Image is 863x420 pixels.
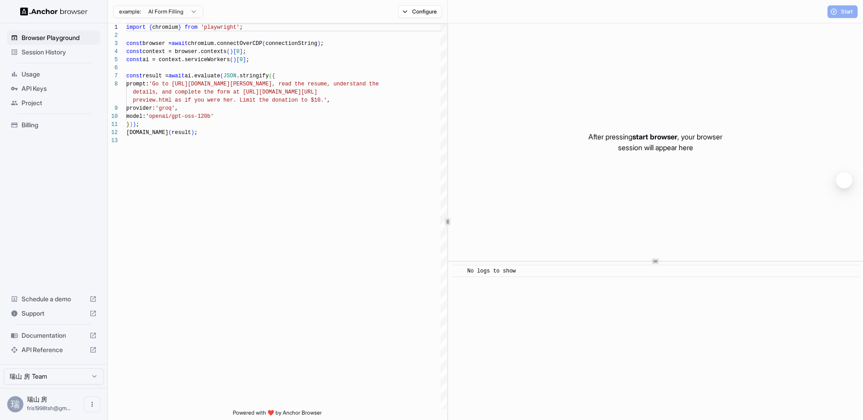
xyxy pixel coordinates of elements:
span: const [126,57,142,63]
span: ai.evaluate [185,73,220,79]
span: [DOMAIN_NAME][URL] [259,89,317,95]
span: , [175,105,178,112]
span: fris1998tsh@gmail.com [27,405,71,411]
span: [DOMAIN_NAME] [126,130,169,136]
span: start browser [632,132,677,141]
span: await [172,40,188,47]
span: chromium [152,24,178,31]
span: API Reference [22,345,86,354]
span: [ [233,49,236,55]
span: ; [240,24,243,31]
span: ) [129,121,133,128]
div: Billing [7,118,100,132]
div: Session History [7,45,100,59]
div: 12 [108,129,118,137]
div: 13 [108,137,118,145]
span: ( [220,73,223,79]
div: 11 [108,121,118,129]
span: 0 [236,49,240,55]
span: result = [142,73,169,79]
span: ) [230,49,233,55]
div: 7 [108,72,118,80]
span: preview.html as if you were her. Limit the donatio [133,97,294,103]
span: ) [233,57,236,63]
div: 瑞 [7,396,23,412]
span: 'openai/gpt-oss-120b' [146,113,214,120]
span: ) [133,121,136,128]
span: context = browser.contexts [142,49,227,55]
span: Powered with ❤️ by Anchor Browser [233,409,322,420]
span: ai = context.serviceWorkers [142,57,230,63]
div: Documentation [7,328,100,343]
span: ​ [456,267,461,276]
span: ; [246,57,249,63]
span: ( [230,57,233,63]
span: n to $10.' [294,97,327,103]
span: ( [227,49,230,55]
span: result [172,130,191,136]
span: 0 [240,57,243,63]
span: prompt: [126,81,149,87]
div: 6 [108,64,118,72]
span: example: [119,8,141,15]
span: const [126,49,142,55]
span: 瑞山 房 [27,395,47,403]
span: const [126,73,142,79]
span: ( [169,130,172,136]
span: provider: [126,105,156,112]
span: Browser Playground [22,33,97,42]
span: 'Go to [URL][DOMAIN_NAME][PERSON_NAME], re [149,81,285,87]
span: model: [126,113,146,120]
span: ; [243,49,246,55]
span: details, and complete the form at [URL] [133,89,259,95]
div: Support [7,306,100,321]
span: } [126,121,129,128]
span: const [126,40,142,47]
span: ; [136,121,139,128]
span: , [327,97,330,103]
span: ] [240,49,243,55]
span: ; [194,130,197,136]
span: ad the resume, understand the [285,81,379,87]
div: 4 [108,48,118,56]
span: browser = [142,40,172,47]
span: { [149,24,152,31]
span: .stringify [236,73,269,79]
span: 'playwright' [201,24,240,31]
div: 9 [108,104,118,112]
span: ) [191,130,194,136]
span: { [272,73,275,79]
span: Session History [22,48,97,57]
p: After pressing , your browser session will appear here [588,131,722,153]
span: Support [22,309,86,318]
span: [ [236,57,240,63]
button: Open menu [84,396,100,412]
div: 5 [108,56,118,64]
div: 1 [108,23,118,31]
span: ) [317,40,320,47]
span: ; [320,40,324,47]
span: 'groq' [156,105,175,112]
div: 3 [108,40,118,48]
span: connectionString [266,40,317,47]
div: 10 [108,112,118,121]
span: Billing [22,121,97,130]
span: No logs to show [467,268,516,274]
span: chromium.connectOverCDP [188,40,262,47]
div: Project [7,96,100,110]
div: 2 [108,31,118,40]
span: ] [243,57,246,63]
span: JSON [223,73,236,79]
div: API Reference [7,343,100,357]
span: Schedule a demo [22,295,86,304]
button: Configure [398,5,442,18]
span: API Keys [22,84,97,93]
div: 8 [108,80,118,88]
span: ( [269,73,272,79]
span: Project [22,98,97,107]
span: Usage [22,70,97,79]
div: API Keys [7,81,100,96]
div: Browser Playground [7,31,100,45]
span: await [169,73,185,79]
img: Anchor Logo [20,7,88,16]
